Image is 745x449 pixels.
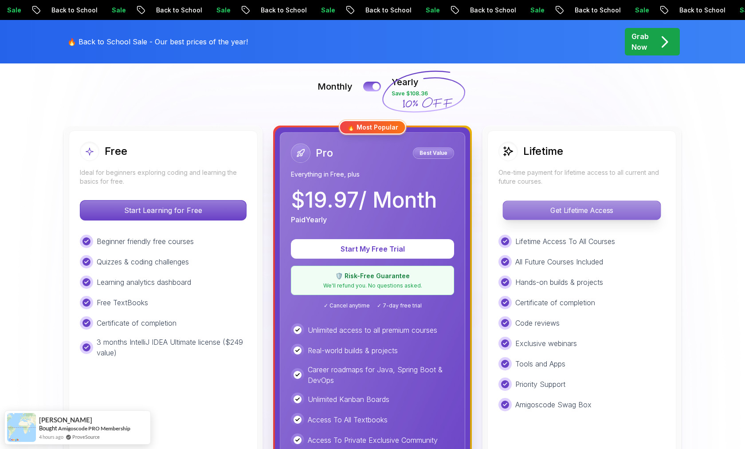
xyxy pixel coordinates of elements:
[80,168,247,186] p: Ideal for beginners exploring coding and learning the basics for free.
[97,236,194,247] p: Beginner friendly free courses
[515,358,565,369] p: Tools and Apps
[515,236,615,247] p: Lifetime Access To All Courses
[22,6,50,15] p: Sale
[485,6,545,15] p: Back to School
[39,425,57,432] span: Bought
[502,201,661,220] button: Get Lifetime Access
[97,277,191,288] p: Learning analytics dashboard
[80,206,247,215] a: Start Learning for Free
[545,6,573,15] p: Sale
[302,244,443,254] p: Start My Free Trial
[498,168,665,186] p: One-time payment for lifetime access to all current and future courses.
[318,80,353,93] p: Monthly
[515,277,603,288] p: Hands-on builds & projects
[336,6,364,15] p: Sale
[631,31,649,52] p: Grab Now
[291,214,327,225] p: Paid Yearly
[308,364,454,386] p: Career roadmaps for Java, Spring Boot & DevOps
[650,6,678,15] p: Sale
[7,413,36,442] img: provesource social proof notification image
[39,433,63,441] span: 4 hours ago
[80,201,246,220] p: Start Learning for Free
[515,338,577,349] p: Exclusive webinars
[97,256,189,267] p: Quizzes & coding challenges
[297,282,448,289] p: We'll refund you. No questions asked.
[515,399,592,410] p: Amigoscode Swag Box
[589,6,650,15] p: Back to School
[39,416,92,424] span: [PERSON_NAME]
[414,149,453,158] p: Best Value
[291,170,454,179] p: Everything in Free, plus
[498,206,665,215] a: Get Lifetime Access
[105,144,127,158] h2: Free
[97,337,247,358] p: 3 months IntelliJ IDEA Ultimate license ($249 value)
[324,302,370,309] span: ✓ Cancel anytime
[308,325,437,335] p: Unlimited access to all premium courses
[440,6,469,15] p: Sale
[291,189,437,211] p: $ 19.97 / Month
[515,256,603,267] p: All Future Courses Included
[308,414,388,425] p: Access To All Textbooks
[523,144,563,158] h2: Lifetime
[515,379,565,390] p: Priority Support
[72,433,100,441] a: ProveSource
[308,394,389,405] p: Unlimited Kanban Boards
[66,6,126,15] p: Back to School
[97,318,176,328] p: Certificate of completion
[58,425,130,432] a: Amigoscode PRO Membership
[80,200,247,221] button: Start Learning for Free
[126,6,155,15] p: Sale
[308,345,398,356] p: Real-world builds & projects
[308,435,438,445] p: Access To Private Exclusive Community
[377,302,422,309] span: ✓ 7-day free trial
[297,272,448,280] p: 🛡️ Risk-Free Guarantee
[515,297,595,308] p: Certificate of completion
[515,318,560,328] p: Code reviews
[171,6,231,15] p: Back to School
[316,146,333,160] h2: Pro
[67,36,248,47] p: 🔥 Back to School Sale - Our best prices of the year!
[97,297,148,308] p: Free TextBooks
[380,6,440,15] p: Back to School
[231,6,259,15] p: Sale
[291,239,454,259] button: Start My Free Trial
[275,6,336,15] p: Back to School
